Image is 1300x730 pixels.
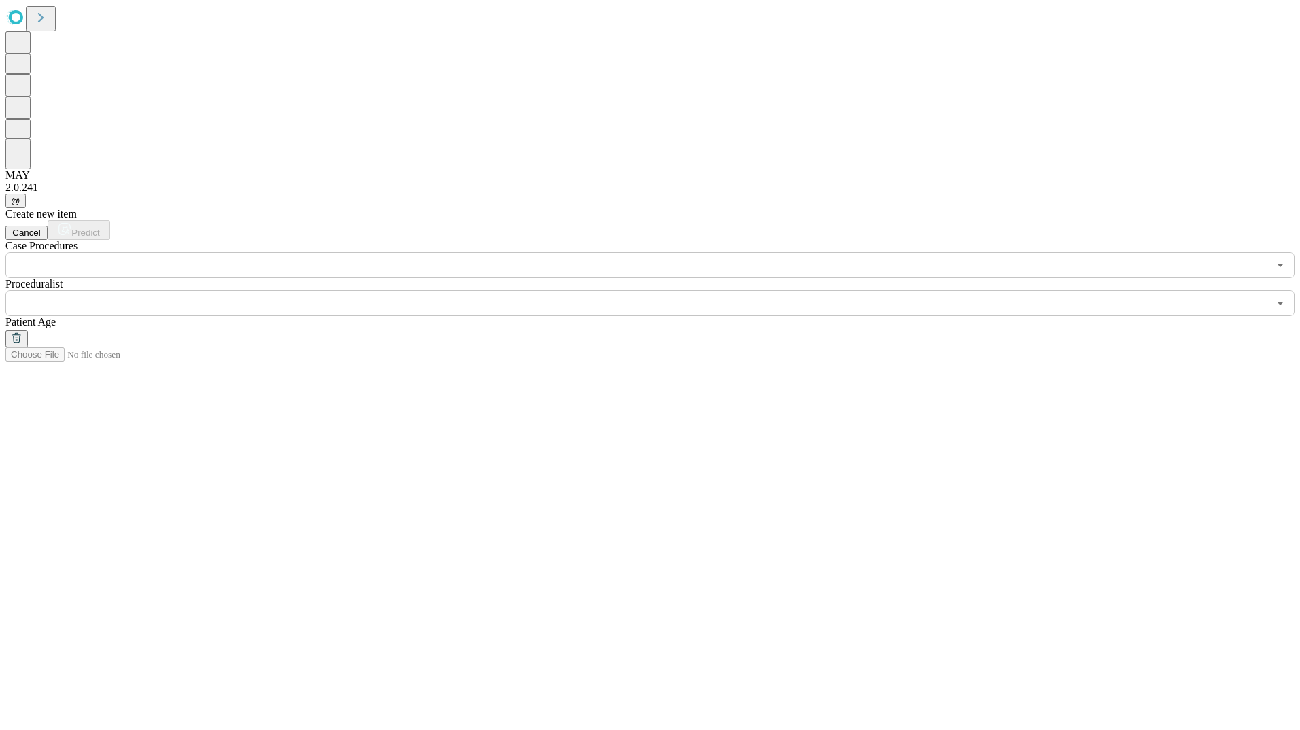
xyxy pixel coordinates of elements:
span: Create new item [5,208,77,220]
button: Cancel [5,226,48,240]
button: @ [5,194,26,208]
button: Open [1271,294,1290,313]
div: 2.0.241 [5,181,1295,194]
span: Cancel [12,228,41,238]
button: Predict [48,220,110,240]
div: MAY [5,169,1295,181]
span: Patient Age [5,316,56,328]
span: Proceduralist [5,278,63,290]
span: Scheduled Procedure [5,240,78,251]
span: @ [11,196,20,206]
span: Predict [71,228,99,238]
button: Open [1271,256,1290,275]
